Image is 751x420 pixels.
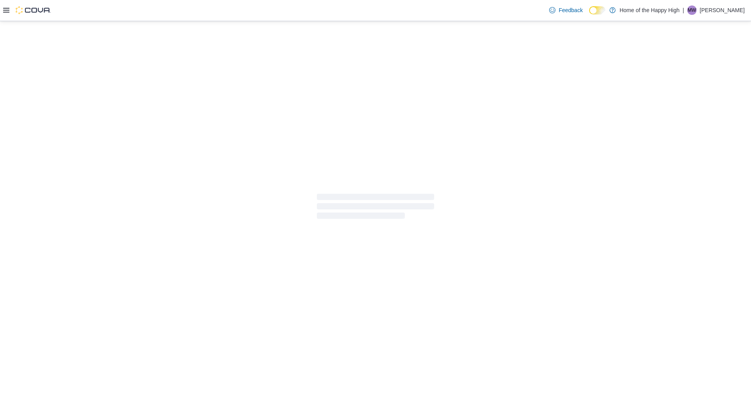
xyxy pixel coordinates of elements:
span: MW [688,5,696,15]
p: [PERSON_NAME] [700,5,745,15]
a: Feedback [546,2,586,18]
div: Michael Welch [687,5,697,15]
span: Loading [317,195,434,220]
input: Dark Mode [589,6,605,14]
p: | [683,5,684,15]
span: Feedback [559,6,582,14]
img: Cova [16,6,51,14]
p: Home of the Happy High [620,5,679,15]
